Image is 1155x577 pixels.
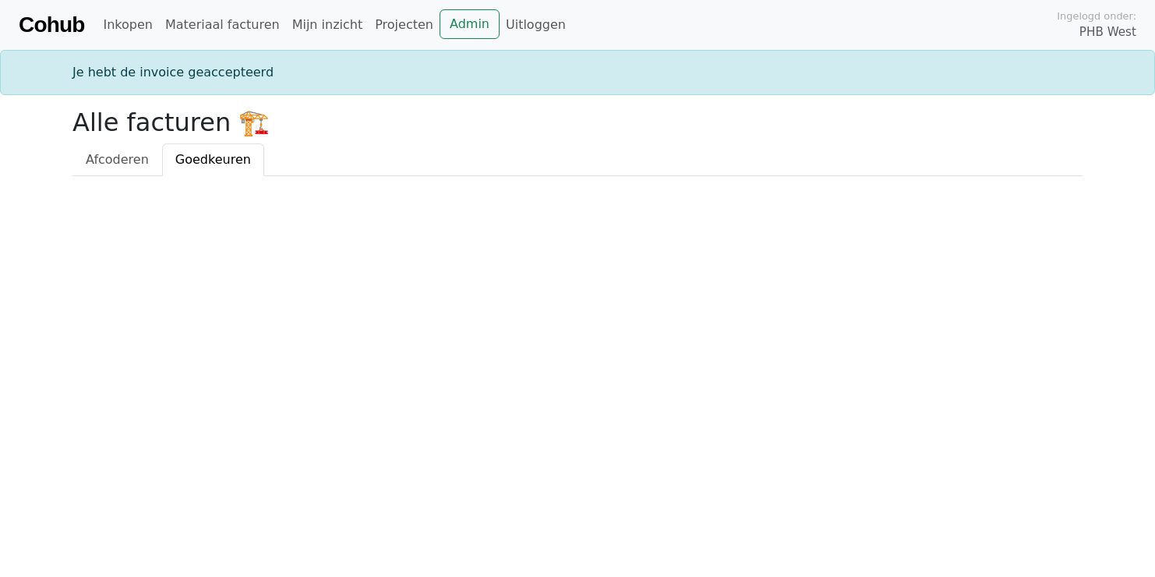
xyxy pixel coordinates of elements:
[162,143,264,176] a: Goedkeuren
[500,9,572,41] a: Uitloggen
[72,108,1083,137] h2: Alle facturen 🏗️
[63,63,1092,82] div: Je hebt de invoice geaccepteerd
[97,9,158,41] a: Inkopen
[1079,23,1136,41] span: PHB West
[86,152,149,167] span: Afcoderen
[159,9,286,41] a: Materiaal facturen
[286,9,369,41] a: Mijn inzicht
[1057,9,1136,23] span: Ingelogd onder:
[440,9,500,39] a: Admin
[175,152,251,167] span: Goedkeuren
[19,6,84,44] a: Cohub
[369,9,440,41] a: Projecten
[72,143,162,176] a: Afcoderen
